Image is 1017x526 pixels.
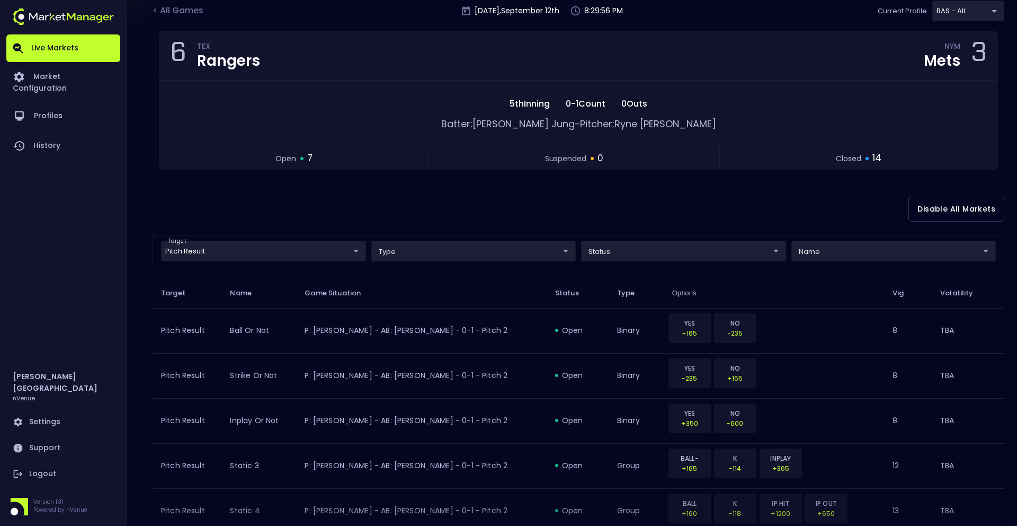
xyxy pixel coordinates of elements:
p: +165 [721,373,750,383]
span: 0 - 1 Count [563,98,609,110]
a: Profiles [6,101,120,131]
p: +160 [675,509,704,519]
p: K [721,453,750,463]
span: Vig [893,288,917,298]
a: Settings [6,409,120,435]
img: logo [13,8,114,25]
a: Live Markets [6,34,120,62]
p: -118 [721,509,750,519]
p: +350 [675,418,704,428]
div: open [555,460,600,471]
p: BALL [675,498,704,509]
div: < All Games [153,4,206,18]
p: Version 1.31 [33,498,87,506]
span: Name [230,288,265,298]
p: NO [721,408,750,418]
td: Pitch Result [153,398,221,443]
div: target [932,1,1004,21]
td: P: [PERSON_NAME] - AB: [PERSON_NAME] - 0-1 - Pitch 2 [296,308,547,353]
span: | [609,98,618,110]
p: NO [721,363,750,373]
td: TBA [932,353,1004,398]
p: 8:29:56 PM [584,5,623,16]
p: -235 [721,328,750,338]
div: target [581,241,786,261]
td: binary [609,353,664,398]
td: TBA [932,443,1004,488]
td: static 3 [221,443,296,488]
h2: [PERSON_NAME] [GEOGRAPHIC_DATA] [13,371,114,394]
p: +365 [766,463,795,474]
td: binary [609,398,664,443]
p: IP OUT [812,498,841,509]
p: INPLAY [766,453,795,463]
div: target [161,241,366,261]
span: Type [617,288,649,298]
a: Logout [6,461,120,487]
span: | [553,98,563,110]
a: Support [6,435,120,461]
p: K [721,498,750,509]
span: open [275,153,296,164]
td: group [609,443,664,488]
td: 8 [884,308,932,353]
div: open [555,415,600,426]
td: Pitch Result [153,443,221,488]
td: 12 [884,443,932,488]
span: Game Situation [305,288,374,298]
span: Status [555,288,593,298]
span: Target [161,288,199,298]
a: History [6,131,120,161]
span: 0 [597,152,603,165]
p: -235 [675,373,704,383]
p: Current Profile [878,6,927,16]
span: 14 [872,152,881,165]
a: Market Configuration [6,62,120,101]
td: ball or not [221,308,296,353]
div: NYM [944,43,960,52]
div: open [555,370,600,381]
div: TEX [197,43,260,52]
button: Disable All Markets [908,197,1004,222]
span: Volatility [940,288,987,298]
td: inplay or not [221,398,296,443]
div: 6 [170,40,186,72]
p: Powered by nVenue [33,506,87,514]
div: Rangers [197,54,260,68]
span: Pitcher: Ryne [PERSON_NAME] [580,117,716,130]
p: +650 [812,509,841,519]
td: TBA [932,308,1004,353]
td: TBA [932,398,1004,443]
div: Mets [924,54,960,68]
p: YES [675,318,704,328]
td: P: [PERSON_NAME] - AB: [PERSON_NAME] - 0-1 - Pitch 2 [296,353,547,398]
span: - [575,117,580,130]
div: target [791,241,996,261]
div: Version 1.31Powered by nVenue [6,498,120,515]
span: suspended [545,153,586,164]
p: +165 [675,328,704,338]
td: 8 [884,353,932,398]
p: +1200 [766,509,795,519]
td: P: [PERSON_NAME] - AB: [PERSON_NAME] - 0-1 - Pitch 2 [296,398,547,443]
p: BALL-HBP [675,453,704,463]
th: Options [664,278,884,308]
div: target [371,241,576,261]
p: [DATE] , September 12 th [475,5,559,16]
td: Pitch Result [153,353,221,398]
div: open [555,325,600,336]
div: 3 [971,40,987,72]
p: IP HIT [766,498,795,509]
h3: nVenue [13,394,35,402]
span: closed [836,153,861,164]
span: 0 Outs [618,98,650,110]
p: +165 [675,463,704,474]
p: YES [675,363,704,373]
p: -114 [721,463,750,474]
p: NO [721,318,750,328]
div: open [555,505,600,516]
label: target [168,238,186,245]
p: YES [675,408,704,418]
td: 8 [884,398,932,443]
td: P: [PERSON_NAME] - AB: [PERSON_NAME] - 0-1 - Pitch 2 [296,443,547,488]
